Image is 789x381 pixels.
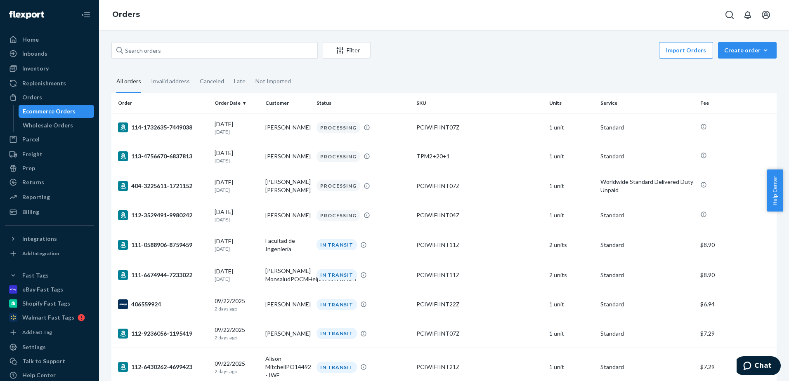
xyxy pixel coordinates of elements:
[5,162,94,175] a: Prep
[697,290,777,319] td: $6.94
[416,123,543,132] div: PCIWIFIINT07Z
[597,93,697,113] th: Service
[758,7,774,23] button: Open account menu
[151,71,190,92] div: Invalid address
[767,169,783,212] button: Help Center
[215,368,259,375] p: 2 days ago
[5,33,94,46] a: Home
[118,362,208,372] div: 112-6430262-4699423
[5,62,94,75] a: Inventory
[22,35,39,44] div: Home
[118,210,208,220] div: 112-3529491-9980242
[215,245,259,252] p: [DATE]
[262,201,313,230] td: [PERSON_NAME]
[416,211,543,219] div: PCIWIFIINT04Z
[22,135,40,143] div: Parcel
[697,319,777,348] td: $7.29
[600,271,694,279] p: Standard
[317,362,357,373] div: IN TRANSIT
[317,269,357,280] div: IN TRANSIT
[262,319,313,348] td: [PERSON_NAME]
[416,152,543,160] div: TPM2+20+1
[416,363,543,371] div: PCIWIFIINT21Z
[5,297,94,310] a: Shopify Fast Tags
[262,290,313,319] td: [PERSON_NAME]
[697,260,777,290] td: $8.90
[22,313,74,322] div: Walmart Fast Tags
[215,267,259,282] div: [DATE]
[22,79,66,87] div: Replenishments
[546,201,597,230] td: 1 unit
[106,3,146,27] ol: breadcrumbs
[262,260,313,290] td: [PERSON_NAME] MonsaludPOCMHelpDesk9232025
[5,133,94,146] a: Parcel
[23,107,76,115] div: Ecommerce Orders
[118,181,208,191] div: 404-3225611-1721152
[22,164,35,172] div: Prep
[265,99,310,106] div: Customer
[5,249,94,259] a: Add Integration
[317,122,360,133] div: PROCESSING
[5,176,94,189] a: Returns
[262,142,313,171] td: [PERSON_NAME]
[600,329,694,338] p: Standard
[22,285,63,294] div: eBay Fast Tags
[546,113,597,142] td: 1 unit
[317,180,360,191] div: PROCESSING
[600,123,694,132] p: Standard
[697,230,777,260] td: $8.90
[317,328,357,339] div: IN TRANSIT
[546,93,597,113] th: Units
[22,150,43,158] div: Freight
[413,93,546,113] th: SKU
[317,299,357,310] div: IN TRANSIT
[262,113,313,142] td: [PERSON_NAME]
[111,42,318,59] input: Search orders
[5,77,94,90] a: Replenishments
[22,93,42,101] div: Orders
[317,239,357,250] div: IN TRANSIT
[215,275,259,282] p: [DATE]
[323,42,371,59] button: Filter
[724,46,770,54] div: Create order
[5,341,94,354] a: Settings
[600,300,694,308] p: Standard
[718,42,777,59] button: Create order
[5,190,94,204] a: Reporting
[215,305,259,312] p: 2 days ago
[22,64,49,73] div: Inventory
[19,119,94,132] a: Wholesale Orders
[262,230,313,260] td: Facultad de Ingenieria
[22,49,47,58] div: Inbounds
[659,42,713,59] button: Import Orders
[739,7,756,23] button: Open notifications
[215,326,259,341] div: 09/22/2025
[211,93,262,113] th: Order Date
[600,178,694,194] p: Worldwide Standard Delivered Duty Unpaid
[22,343,46,351] div: Settings
[118,240,208,250] div: 111-0588906-8759459
[697,93,777,113] th: Fee
[600,211,694,219] p: Standard
[600,363,694,371] p: Standard
[600,241,694,249] p: Standard
[546,142,597,171] td: 1 unit
[118,270,208,280] div: 111-6674944-7233022
[22,271,49,280] div: Fast Tags
[5,148,94,161] a: Freight
[22,193,50,201] div: Reporting
[118,151,208,161] div: 113-4756670-6837813
[215,297,259,312] div: 09/22/2025
[737,356,781,377] iframe: Opens a widget where you can chat to one of our agents
[78,7,94,23] button: Close Navigation
[416,329,543,338] div: PCIWIFIINT07Z
[215,178,259,193] div: [DATE]
[22,299,70,308] div: Shopify Fast Tags
[546,319,597,348] td: 1 unit
[416,271,543,279] div: PCIWIFIINT11Z
[546,230,597,260] td: 2 units
[416,241,543,249] div: PCIWIFIINT11Z
[112,10,140,19] a: Orders
[19,105,94,118] a: Ecommerce Orders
